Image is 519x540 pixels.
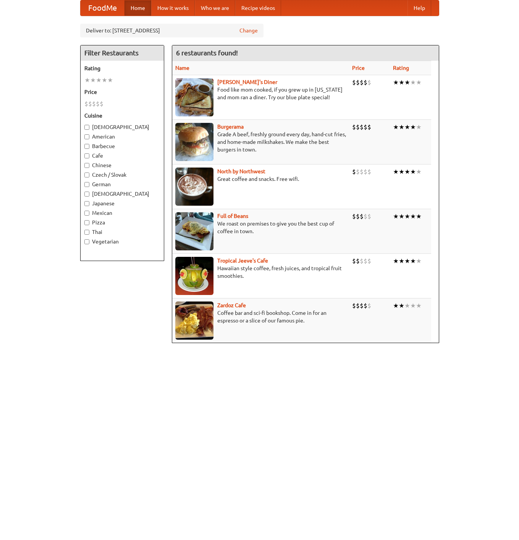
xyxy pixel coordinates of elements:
[393,78,399,87] li: ★
[84,112,160,119] h5: Cuisine
[367,78,371,87] li: $
[92,100,96,108] li: $
[102,76,107,84] li: ★
[81,0,124,16] a: FoodMe
[364,212,367,221] li: $
[84,192,89,197] input: [DEMOGRAPHIC_DATA]
[352,301,356,310] li: $
[175,65,189,71] a: Name
[393,123,399,131] li: ★
[404,301,410,310] li: ★
[217,258,268,264] a: Tropical Jeeve's Cafe
[84,181,160,188] label: German
[84,125,89,130] input: [DEMOGRAPHIC_DATA]
[175,301,213,340] img: zardoz.jpg
[360,123,364,131] li: $
[399,123,404,131] li: ★
[364,78,367,87] li: $
[84,153,89,158] input: Cafe
[88,100,92,108] li: $
[393,301,399,310] li: ★
[175,131,346,153] p: Grade A beef, freshly ground every day, hand-cut fries, and home-made milkshakes. We make the bes...
[175,123,213,161] img: burgerama.jpg
[84,100,88,108] li: $
[124,0,151,16] a: Home
[84,238,160,245] label: Vegetarian
[84,152,160,160] label: Cafe
[84,201,89,206] input: Japanese
[364,257,367,265] li: $
[356,123,360,131] li: $
[356,78,360,87] li: $
[175,86,346,101] p: Food like mom cooked, if you grew up in [US_STATE] and mom ran a diner. Try our blue plate special!
[352,168,356,176] li: $
[84,219,160,226] label: Pizza
[404,123,410,131] li: ★
[84,209,160,217] label: Mexican
[360,78,364,87] li: $
[404,168,410,176] li: ★
[96,100,100,108] li: $
[393,65,409,71] a: Rating
[407,0,431,16] a: Help
[84,211,89,216] input: Mexican
[352,212,356,221] li: $
[416,257,422,265] li: ★
[367,123,371,131] li: $
[235,0,281,16] a: Recipe videos
[217,213,248,219] a: Full of Beans
[90,76,96,84] li: ★
[84,163,89,168] input: Chinese
[84,133,160,140] label: American
[360,168,364,176] li: $
[84,239,89,244] input: Vegetarian
[175,78,213,116] img: sallys.jpg
[176,49,238,56] ng-pluralize: 6 restaurants found!
[410,257,416,265] li: ★
[84,161,160,169] label: Chinese
[100,100,103,108] li: $
[410,301,416,310] li: ★
[352,123,356,131] li: $
[410,212,416,221] li: ★
[175,264,346,280] p: Hawaiian style coffee, fresh juices, and tropical fruit smoothies.
[416,168,422,176] li: ★
[84,172,89,177] input: Czech / Slovak
[195,0,235,16] a: Who we are
[84,134,89,139] input: American
[399,168,404,176] li: ★
[217,124,244,130] a: Burgerama
[404,78,410,87] li: ★
[84,190,160,198] label: [DEMOGRAPHIC_DATA]
[416,123,422,131] li: ★
[416,212,422,221] li: ★
[239,27,258,34] a: Change
[175,309,346,324] p: Coffee bar and sci-fi bookshop. Come in for an espresso or a slice of our famous pie.
[360,257,364,265] li: $
[404,212,410,221] li: ★
[84,144,89,149] input: Barbecue
[107,76,113,84] li: ★
[217,79,277,85] a: [PERSON_NAME]'s Diner
[217,168,265,174] b: North by Northwest
[367,168,371,176] li: $
[84,64,160,72] h5: Rating
[175,257,213,295] img: jeeves.jpg
[84,220,89,225] input: Pizza
[217,302,246,308] a: Zardoz Cafe
[151,0,195,16] a: How it works
[399,78,404,87] li: ★
[410,123,416,131] li: ★
[393,212,399,221] li: ★
[356,257,360,265] li: $
[410,168,416,176] li: ★
[81,45,164,61] h4: Filter Restaurants
[175,168,213,206] img: north.jpg
[404,257,410,265] li: ★
[175,220,346,235] p: We roast on premises to give you the best cup of coffee in town.
[399,212,404,221] li: ★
